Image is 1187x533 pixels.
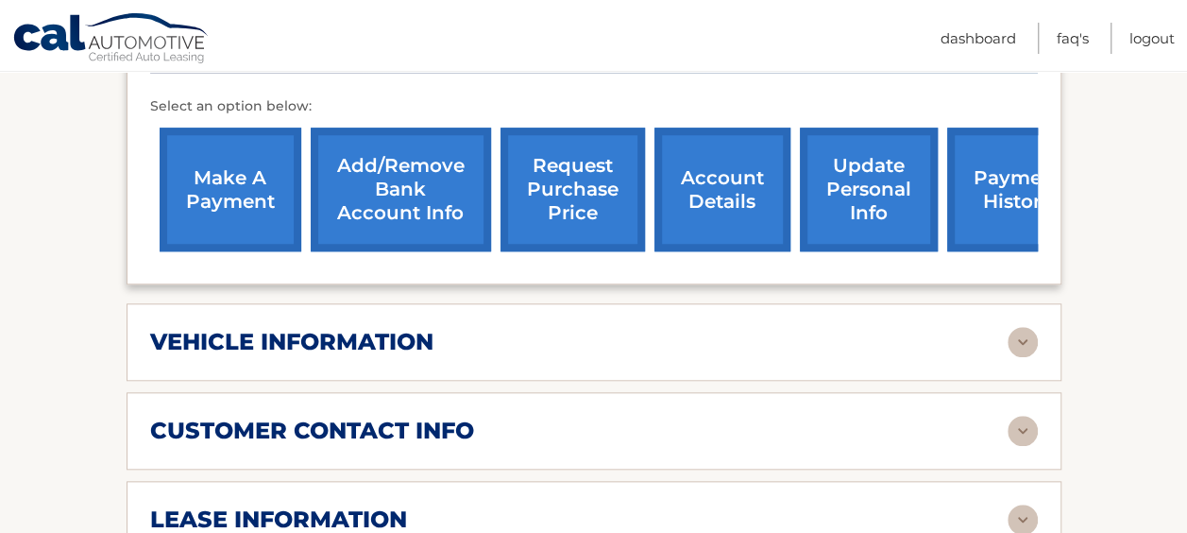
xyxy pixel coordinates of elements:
[800,128,938,251] a: update personal info
[1057,23,1089,54] a: FAQ's
[12,12,211,67] a: Cal Automotive
[941,23,1016,54] a: Dashboard
[1008,327,1038,357] img: accordion-rest.svg
[150,417,474,445] h2: customer contact info
[150,95,1038,118] p: Select an option below:
[1008,416,1038,446] img: accordion-rest.svg
[150,328,433,356] h2: vehicle information
[947,128,1089,251] a: payment history
[1129,23,1175,54] a: Logout
[500,128,645,251] a: request purchase price
[311,128,491,251] a: Add/Remove bank account info
[160,128,301,251] a: make a payment
[654,128,790,251] a: account details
